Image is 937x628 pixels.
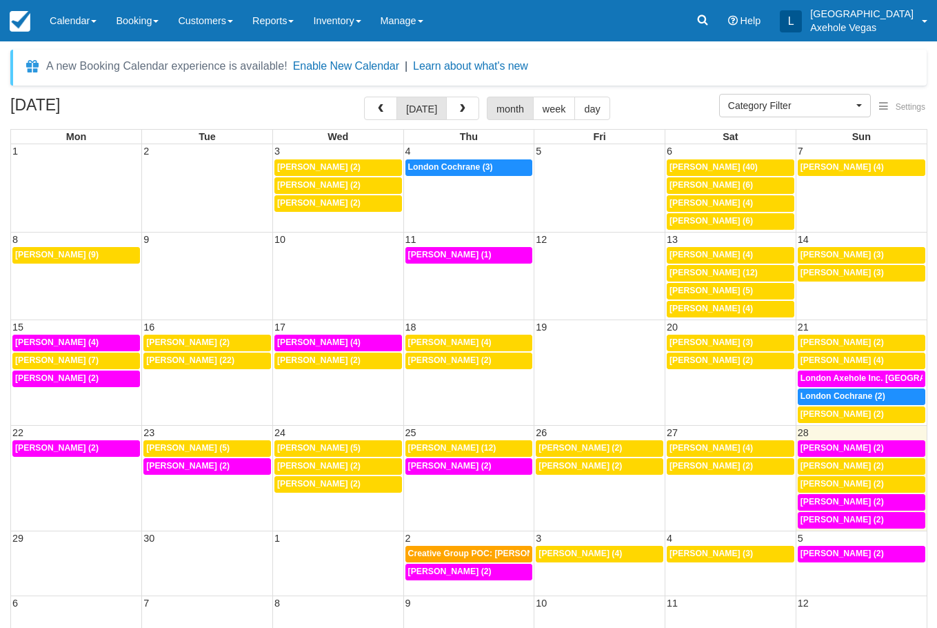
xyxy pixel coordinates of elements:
[798,476,925,493] a: [PERSON_NAME] (2)
[669,443,753,453] span: [PERSON_NAME] (4)
[15,250,99,259] span: [PERSON_NAME] (9)
[12,371,140,387] a: [PERSON_NAME] (2)
[728,16,738,26] i: Help
[667,301,794,317] a: [PERSON_NAME] (4)
[538,443,622,453] span: [PERSON_NAME] (2)
[146,461,230,471] span: [PERSON_NAME] (2)
[277,479,361,489] span: [PERSON_NAME] (2)
[800,443,884,453] span: [PERSON_NAME] (2)
[12,440,140,457] a: [PERSON_NAME] (2)
[534,533,543,544] span: 3
[408,461,492,471] span: [PERSON_NAME] (2)
[274,476,402,493] a: [PERSON_NAME] (2)
[669,198,753,208] span: [PERSON_NAME] (4)
[798,353,925,369] a: [PERSON_NAME] (4)
[798,371,925,387] a: London Axehole Inc. [GEOGRAPHIC_DATA] (2)
[534,427,548,438] span: 26
[669,304,753,313] span: [PERSON_NAME] (4)
[142,533,156,544] span: 30
[665,322,679,333] span: 20
[798,494,925,511] a: [PERSON_NAME] (2)
[667,335,794,351] a: [PERSON_NAME] (3)
[10,97,185,122] h2: [DATE]
[538,461,622,471] span: [PERSON_NAME] (2)
[146,355,234,365] span: [PERSON_NAME] (22)
[667,353,794,369] a: [PERSON_NAME] (2)
[800,409,884,419] span: [PERSON_NAME] (2)
[143,353,271,369] a: [PERSON_NAME] (22)
[798,335,925,351] a: [PERSON_NAME] (2)
[536,546,663,562] a: [PERSON_NAME] (4)
[667,247,794,264] a: [PERSON_NAME] (4)
[408,162,493,172] span: London Cochrane (3)
[396,97,447,120] button: [DATE]
[800,162,884,172] span: [PERSON_NAME] (4)
[533,97,576,120] button: week
[667,177,794,194] a: [PERSON_NAME] (6)
[800,250,884,259] span: [PERSON_NAME] (3)
[669,268,758,277] span: [PERSON_NAME] (12)
[404,533,412,544] span: 2
[413,60,528,72] a: Learn about what's new
[665,598,679,609] span: 11
[277,162,361,172] span: [PERSON_NAME] (2)
[273,598,281,609] span: 8
[404,322,418,333] span: 18
[798,512,925,529] a: [PERSON_NAME] (2)
[404,427,418,438] span: 25
[796,427,810,438] span: 28
[404,146,412,157] span: 4
[408,443,496,453] span: [PERSON_NAME] (12)
[669,250,753,259] span: [PERSON_NAME] (4)
[798,546,925,562] a: [PERSON_NAME] (2)
[669,162,758,172] span: [PERSON_NAME] (40)
[143,335,271,351] a: [PERSON_NAME] (2)
[669,216,753,226] span: [PERSON_NAME] (6)
[142,427,156,438] span: 23
[669,286,753,295] span: [PERSON_NAME] (5)
[273,322,287,333] span: 17
[800,337,884,347] span: [PERSON_NAME] (2)
[12,247,140,264] a: [PERSON_NAME] (9)
[273,234,287,245] span: 10
[408,250,492,259] span: [PERSON_NAME] (1)
[536,440,663,457] a: [PERSON_NAME] (2)
[800,391,885,401] span: London Cochrane (2)
[669,180,753,190] span: [PERSON_NAME] (6)
[11,427,25,438] span: 22
[593,131,605,142] span: Fri
[667,458,794,475] a: [PERSON_NAME] (2)
[66,131,87,142] span: Mon
[574,97,609,120] button: day
[728,99,853,112] span: Category Filter
[293,59,399,73] button: Enable New Calendar
[274,353,402,369] a: [PERSON_NAME] (2)
[665,146,674,157] span: 6
[800,461,884,471] span: [PERSON_NAME] (2)
[273,427,287,438] span: 24
[404,598,412,609] span: 9
[667,195,794,212] a: [PERSON_NAME] (4)
[798,458,925,475] a: [PERSON_NAME] (2)
[277,198,361,208] span: [PERSON_NAME] (2)
[408,337,492,347] span: [PERSON_NAME] (4)
[796,533,805,544] span: 5
[405,60,407,72] span: |
[405,440,533,457] a: [PERSON_NAME] (12)
[798,247,925,264] a: [PERSON_NAME] (3)
[143,458,271,475] a: [PERSON_NAME] (2)
[665,427,679,438] span: 27
[277,337,361,347] span: [PERSON_NAME] (4)
[460,131,478,142] span: Thu
[723,131,738,142] span: Sat
[11,234,19,245] span: 8
[11,322,25,333] span: 15
[274,195,402,212] a: [PERSON_NAME] (2)
[798,265,925,282] a: [PERSON_NAME] (3)
[669,461,753,471] span: [PERSON_NAME] (2)
[871,97,934,117] button: Settings
[274,440,402,457] a: [PERSON_NAME] (5)
[796,598,810,609] span: 12
[487,97,534,120] button: month
[277,443,361,453] span: [PERSON_NAME] (5)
